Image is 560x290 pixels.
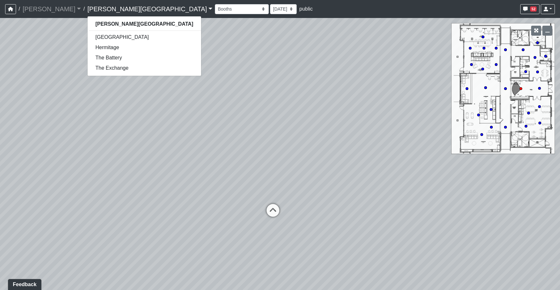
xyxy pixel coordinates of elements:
[22,3,81,15] a: [PERSON_NAME]
[5,277,43,290] iframe: Ybug feedback widget
[81,3,87,15] span: /
[87,3,212,15] a: [PERSON_NAME][GEOGRAPHIC_DATA]
[299,6,313,12] span: public
[88,32,201,42] a: [GEOGRAPHIC_DATA]
[88,53,201,63] a: The Battery
[88,63,201,73] a: The Exchange
[530,6,537,12] span: 52
[88,19,201,29] a: [PERSON_NAME][GEOGRAPHIC_DATA]
[520,4,539,14] button: 52
[95,21,193,27] strong: [PERSON_NAME][GEOGRAPHIC_DATA]
[16,3,22,15] span: /
[88,42,201,53] a: Hermitage
[87,16,201,76] div: [PERSON_NAME][GEOGRAPHIC_DATA]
